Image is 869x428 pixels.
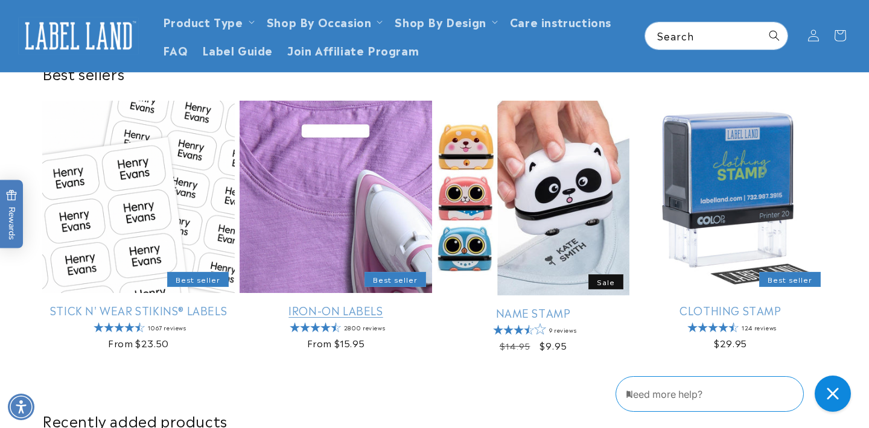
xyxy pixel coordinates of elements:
span: Label Guide [202,43,273,57]
ul: Slider [42,101,827,363]
a: Clothing Stamp [634,303,827,317]
a: Care instructions [503,7,619,36]
span: FAQ [163,43,188,57]
a: FAQ [156,36,196,64]
a: Iron-On Labels [240,303,432,317]
a: Name Stamp [437,306,629,319]
a: Product Type [163,13,243,30]
span: Join Affiliate Program [287,43,419,57]
a: Label Land [14,13,144,59]
h2: Best sellers [42,64,827,83]
a: Label Guide [195,36,280,64]
span: Rewards [6,190,18,240]
a: Stick N' Wear Stikins® Labels [42,303,235,317]
img: Label Land [18,17,139,54]
button: Search [761,22,788,49]
span: Shop By Occasion [267,14,372,28]
a: Join Affiliate Program [280,36,426,64]
summary: Shop By Occasion [259,7,388,36]
iframe: Gorgias Floating Chat [616,371,857,416]
summary: Product Type [156,7,259,36]
a: Shop By Design [395,13,486,30]
span: Care instructions [510,14,611,28]
summary: Shop By Design [387,7,502,36]
div: Accessibility Menu [8,394,34,420]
